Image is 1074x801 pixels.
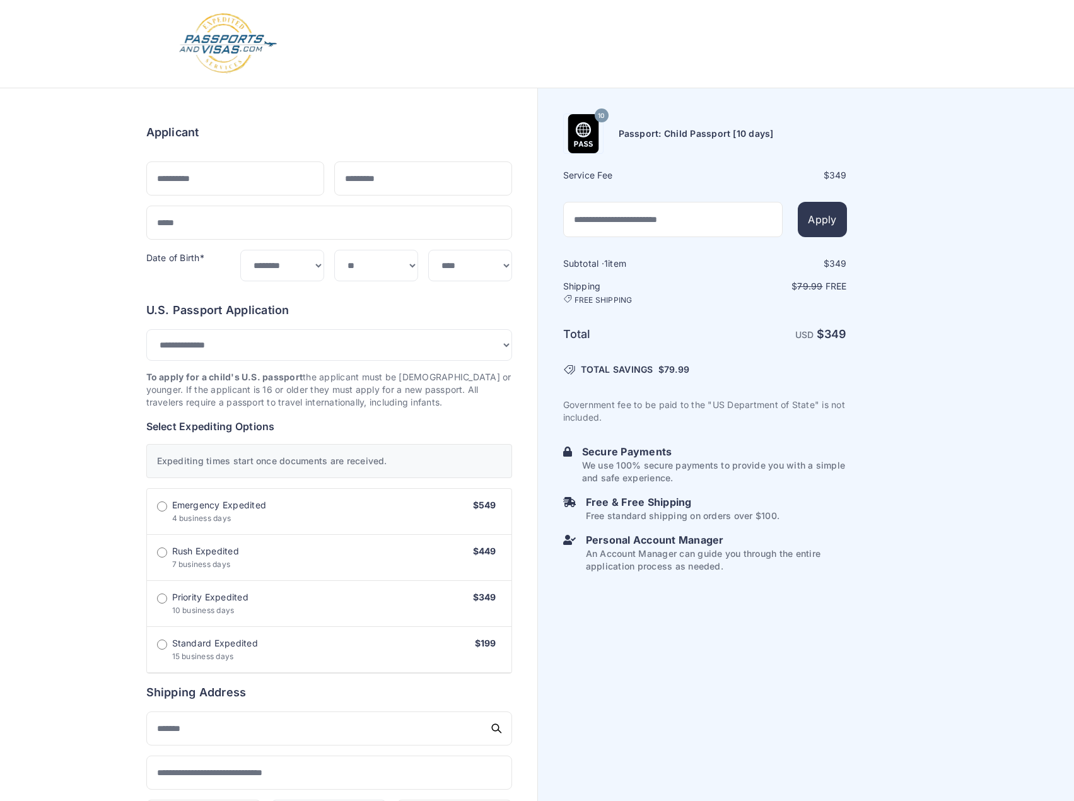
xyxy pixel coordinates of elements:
strong: $ [817,327,847,341]
h6: Select Expediting Options [146,419,512,434]
span: USD [795,329,814,340]
span: Priority Expedited [172,591,248,604]
img: Product Name [564,114,603,153]
span: TOTAL SAVINGS [581,363,653,376]
h6: Secure Payments [582,444,847,459]
label: Date of Birth* [146,252,204,263]
p: the applicant must be [DEMOGRAPHIC_DATA] or younger. If the applicant is 16 or older they must ap... [146,371,512,409]
span: $ [658,363,689,376]
span: 349 [829,170,847,180]
span: 349 [829,258,847,269]
span: 15 business days [172,652,234,661]
span: $449 [473,546,496,556]
h6: U.S. Passport Application [146,301,512,319]
div: $ [706,257,847,270]
p: We use 100% secure payments to provide you with a simple and safe experience. [582,459,847,484]
span: 4 business days [172,513,231,523]
strong: To apply for a child's U.S. passport [146,371,303,382]
div: Expediting times start once documents are received. [146,444,512,478]
h6: Total [563,325,704,343]
h6: Applicant [146,124,199,141]
button: Apply [798,202,846,237]
h6: Service Fee [563,169,704,182]
span: 349 [824,327,847,341]
span: Free [826,281,847,291]
h6: Personal Account Manager [586,532,847,547]
span: 10 [598,108,604,124]
span: Rush Expedited [172,545,239,558]
span: $349 [473,592,496,602]
h6: Passport: Child Passport [10 days] [619,127,774,140]
p: Free standard shipping on orders over $100. [586,510,779,522]
span: $199 [475,638,496,648]
span: $549 [473,500,496,510]
h6: Subtotal · item [563,257,704,270]
p: An Account Manager can guide you through the entire application process as needed. [586,547,847,573]
span: FREE SHIPPING [575,295,633,305]
span: 10 business days [172,605,235,615]
span: 79.99 [664,364,689,375]
p: $ [706,280,847,293]
p: Government fee to be paid to the "US Department of State" is not included. [563,399,847,424]
span: 79.99 [797,281,822,291]
span: Emergency Expedited [172,499,267,512]
h6: Shipping [563,280,704,305]
img: Logo [178,13,278,75]
span: 1 [604,258,608,269]
div: $ [706,169,847,182]
h6: Free & Free Shipping [586,494,779,510]
span: 7 business days [172,559,231,569]
h6: Shipping Address [146,684,512,701]
span: Standard Expedited [172,637,258,650]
